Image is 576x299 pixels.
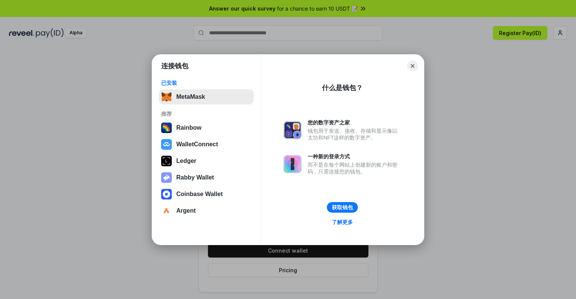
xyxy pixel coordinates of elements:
h1: 连接钱包 [161,61,188,71]
button: Ledger [159,153,254,169]
img: svg+xml,%3Csvg%20xmlns%3D%22http%3A%2F%2Fwww.w3.org%2F2000%2Fsvg%22%20fill%3D%22none%22%20viewBox... [283,121,302,139]
div: 什么是钱包？ [322,83,363,92]
div: Rainbow [176,124,202,131]
button: Coinbase Wallet [159,187,254,202]
img: svg+xml,%3Csvg%20width%3D%2228%22%20height%3D%2228%22%20viewBox%3D%220%200%2028%2028%22%20fill%3D... [161,205,172,216]
img: svg+xml,%3Csvg%20xmlns%3D%22http%3A%2F%2Fwww.w3.org%2F2000%2Fsvg%22%20fill%3D%22none%22%20viewBox... [283,155,302,173]
div: 获取钱包 [332,204,353,211]
button: MetaMask [159,89,254,104]
img: svg+xml,%3Csvg%20xmlns%3D%22http%3A%2F%2Fwww.w3.org%2F2000%2Fsvg%22%20width%3D%2228%22%20height%3... [161,156,172,166]
button: Argent [159,203,254,218]
img: svg+xml,%3Csvg%20xmlns%3D%22http%3A%2F%2Fwww.w3.org%2F2000%2Fsvg%22%20fill%3D%22none%22%20viewBox... [161,172,172,183]
button: 获取钱包 [327,202,358,213]
img: svg+xml,%3Csvg%20fill%3D%22none%22%20height%3D%2233%22%20viewBox%3D%220%200%2035%2033%22%20width%... [161,92,172,102]
div: WalletConnect [176,141,218,148]
div: Ledger [176,158,196,164]
img: svg+xml,%3Csvg%20width%3D%2228%22%20height%3D%2228%22%20viewBox%3D%220%200%2028%2028%22%20fill%3D... [161,189,172,199]
div: 您的数字资产之家 [308,119,401,126]
div: MetaMask [176,94,205,100]
img: svg+xml,%3Csvg%20width%3D%22120%22%20height%3D%22120%22%20viewBox%3D%220%200%20120%20120%22%20fil... [161,123,172,133]
a: 了解更多 [327,217,357,227]
div: 一种新的登录方式 [308,153,401,160]
div: 而不是在每个网站上创建新的账户和密码，只需连接您的钱包。 [308,161,401,175]
div: 已安装 [161,80,251,86]
div: 钱包用于发送、接收、存储和显示像以太坊和NFT这样的数字资产。 [308,127,401,141]
div: 了解更多 [332,219,353,225]
button: Rainbow [159,120,254,135]
button: WalletConnect [159,137,254,152]
div: Argent [176,207,196,214]
div: Rabby Wallet [176,174,214,181]
button: Close [407,61,418,71]
div: 推荐 [161,110,251,117]
img: svg+xml,%3Csvg%20width%3D%2228%22%20height%3D%2228%22%20viewBox%3D%220%200%2028%2028%22%20fill%3D... [161,139,172,150]
button: Rabby Wallet [159,170,254,185]
div: Coinbase Wallet [176,191,223,198]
